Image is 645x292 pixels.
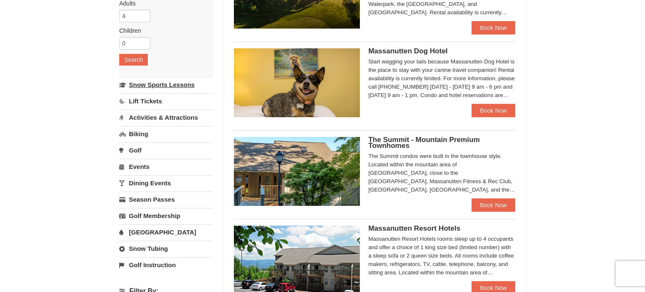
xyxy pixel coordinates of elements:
a: Snow Tubing [119,241,213,256]
img: 19219034-1-0eee7e00.jpg [234,137,360,206]
button: Search [119,54,148,66]
a: Activities & Attractions [119,110,213,125]
a: Dining Events [119,175,213,191]
a: Events [119,159,213,174]
a: Book Now [472,21,515,34]
div: Start wagging your tails because Massanutten Dog Hotel is the place to stay with your canine trav... [368,58,515,100]
a: Season Passes [119,192,213,207]
a: Snow Sports Lessons [119,77,213,92]
div: Massanutten Resort Hotels rooms sleep up to 4 occupants and offer a choice of 1 king size bed (li... [368,235,515,277]
span: Massanutten Dog Hotel [368,47,448,55]
a: Golf Membership [119,208,213,224]
span: Massanutten Resort Hotels [368,224,460,232]
a: Lift Tickets [119,93,213,109]
a: Book Now [472,198,515,212]
div: The Summit condos were built in the townhouse style. Located within the mountain area of [GEOGRAP... [368,152,515,194]
a: Biking [119,126,213,142]
a: Book Now [472,104,515,117]
a: [GEOGRAPHIC_DATA] [119,224,213,240]
img: 27428181-5-81c892a3.jpg [234,48,360,117]
label: Children [119,26,207,35]
a: Golf [119,142,213,158]
span: The Summit - Mountain Premium Townhomes [368,136,480,150]
a: Golf Instruction [119,257,213,273]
